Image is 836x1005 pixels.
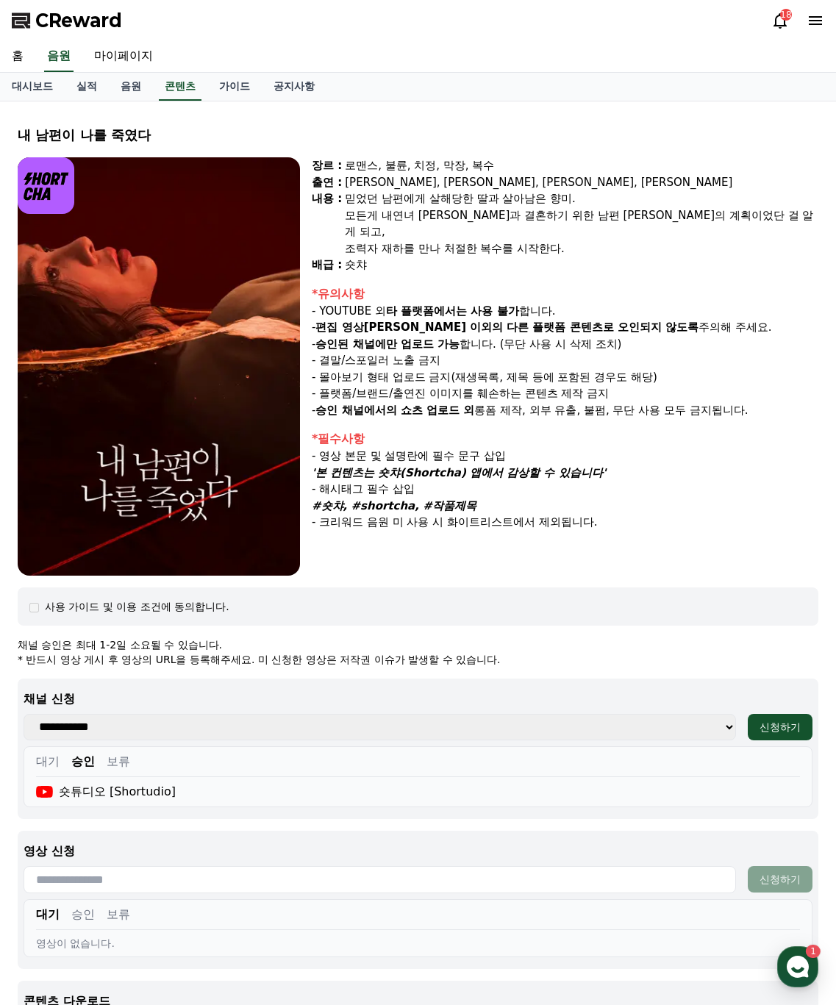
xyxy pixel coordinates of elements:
p: - 결말/스포일러 노출 금지 [312,352,818,369]
img: logo [18,157,74,214]
strong: #숏챠, #shortcha, #작품제목 [312,499,476,512]
div: 내 남편이 나를 죽였다 [18,125,818,146]
div: 숏챠 [345,257,818,273]
div: 숏튜디오 [Shortudio] [36,783,176,801]
p: - 롱폼 제작, 외부 유출, 불펌, 무단 사용 모두 금지됩니다. [312,402,818,419]
p: - YOUTUBE 외 합니다. [312,303,818,320]
strong: 다른 플랫폼 콘텐츠로 오인되지 않도록 [507,321,699,334]
button: 신청하기 [748,714,812,740]
button: 보류 [107,906,130,923]
p: - 주의해 주세요. [312,319,818,336]
div: 신청하기 [760,872,801,887]
p: - 플랫폼/브랜드/출연진 이미지를 훼손하는 콘텐츠 제작 금지 [312,385,818,402]
div: 로맨스, 불륜, 치정, 막장, 복수 [345,157,818,174]
div: - 크리워드 음원 미 사용 시 화이트리스트에서 제외됩니다. [312,514,818,531]
div: - 영상 본문 및 설명란에 필수 문구 삽입 [312,448,818,465]
a: 콘텐츠 [159,73,201,101]
strong: 편집 영상[PERSON_NAME] 이외의 [315,321,503,334]
div: 사용 가이드 및 이용 조건에 동의합니다. [45,599,229,614]
img: video [18,157,300,576]
div: 신청하기 [760,720,801,734]
strong: 승인 채널에서의 쇼츠 업로드 외 [315,404,474,417]
a: 음원 [44,41,74,72]
div: 조력자 재하를 만나 처절한 복수를 시작한다. [345,240,818,257]
div: 영상이 없습니다. [36,936,800,951]
div: 출연 : [312,174,342,191]
p: 채널 승인은 최대 1-2일 소요될 수 있습니다. [18,637,818,652]
div: 내용 : [312,190,342,257]
div: *유의사항 [312,285,818,303]
div: 18 [780,9,792,21]
span: CReward [35,9,122,32]
a: 18 [771,12,789,29]
button: 승인 [71,753,95,770]
strong: 타 플랫폼에서는 사용 불가 [386,304,519,318]
p: - 몰아보기 형태 업로드 금지(재생목록, 제목 등에 포함된 경우도 해당) [312,369,818,386]
div: 믿었던 남편에게 살해당한 딸과 살아남은 향미. [345,190,818,207]
div: - 해시태그 필수 삽입 [312,481,818,498]
button: 대기 [36,906,60,923]
a: 음원 [109,73,153,101]
a: 마이페이지 [82,41,165,72]
a: CReward [12,9,122,32]
strong: '본 컨텐츠는 숏챠(Shortcha) 앱에서 감상할 수 있습니다' [312,466,606,479]
a: 실적 [65,73,109,101]
div: 장르 : [312,157,342,174]
button: 대기 [36,753,60,770]
a: 가이드 [207,73,262,101]
div: *필수사항 [312,430,818,448]
p: 채널 신청 [24,690,812,708]
p: * 반드시 영상 게시 후 영상의 URL을 등록해주세요. 미 신청한 영상은 저작권 이슈가 발생할 수 있습니다. [18,652,818,667]
button: 승인 [71,906,95,923]
strong: 승인된 채널에만 업로드 가능 [315,337,460,351]
p: 영상 신청 [24,843,812,860]
div: [PERSON_NAME], [PERSON_NAME], [PERSON_NAME], [PERSON_NAME] [345,174,818,191]
div: 배급 : [312,257,342,273]
div: 모든게 내연녀 [PERSON_NAME]과 결혼하기 위한 남편 [PERSON_NAME]의 계획이었단 걸 알게 되고, [345,207,818,240]
p: - 합니다. (무단 사용 시 삭제 조치) [312,336,818,353]
button: 보류 [107,753,130,770]
button: 신청하기 [748,866,812,893]
a: 공지사항 [262,73,326,101]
